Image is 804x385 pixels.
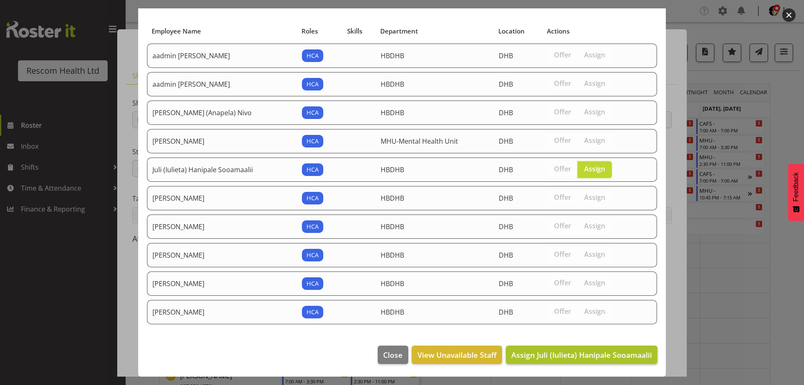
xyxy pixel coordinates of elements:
span: HCA [307,137,319,146]
span: Offer [554,307,571,315]
span: Assign [584,193,605,202]
span: HCA [307,165,319,174]
span: Assign [584,279,605,287]
span: Assign [584,51,605,59]
button: Assign Juli (Iulieta) Hanipale Sooamaalii [506,346,657,364]
span: DHB [499,222,513,231]
span: Close [383,349,402,360]
button: Close [378,346,408,364]
span: Offer [554,136,571,145]
span: Assign [584,165,605,173]
span: DHB [499,51,513,60]
span: DHB [499,165,513,174]
span: HCA [307,279,319,288]
span: Assign [584,250,605,258]
span: DHB [499,194,513,203]
span: Roles [301,26,318,36]
span: HCA [307,307,319,317]
span: Skills [347,26,362,36]
span: Offer [554,79,571,88]
span: HBDHB [381,165,404,174]
span: MHU-Mental Health Unit [381,137,458,146]
span: Assign [584,79,605,88]
span: Department [380,26,418,36]
span: Offer [554,165,571,173]
span: HCA [307,108,319,117]
button: View Unavailable Staff [412,346,502,364]
span: DHB [499,80,513,89]
span: DHB [499,251,513,260]
span: Assign [584,136,605,145]
span: DHB [499,137,513,146]
span: Offer [554,108,571,116]
td: [PERSON_NAME] (Anapela) Nivo [147,101,297,125]
span: Assign [584,108,605,116]
span: HCA [307,194,319,203]
span: HCA [307,51,319,60]
span: Offer [554,51,571,59]
td: [PERSON_NAME] [147,129,297,153]
td: [PERSON_NAME] [147,214,297,239]
span: DHB [499,279,513,288]
span: HBDHB [381,279,404,288]
span: HBDHB [381,51,404,60]
td: [PERSON_NAME] [147,186,297,210]
span: HCA [307,251,319,260]
span: Offer [554,193,571,202]
span: Assign [584,222,605,230]
span: Assign Juli (Iulieta) Hanipale Sooamaalii [511,350,652,360]
span: Assign [584,307,605,315]
span: HBDHB [381,307,404,317]
td: Juli (Iulieta) Hanipale Sooamaalii [147,158,297,182]
td: aadmin [PERSON_NAME] [147,72,297,96]
span: Offer [554,222,571,230]
span: HBDHB [381,251,404,260]
span: Offer [554,279,571,287]
td: aadmin [PERSON_NAME] [147,44,297,68]
span: HBDHB [381,80,404,89]
span: Offer [554,250,571,258]
span: HBDHB [381,108,404,117]
span: HCA [307,80,319,89]
span: Feedback [792,172,800,202]
span: HCA [307,222,319,231]
span: HBDHB [381,194,404,203]
span: Location [498,26,525,36]
td: [PERSON_NAME] [147,271,297,296]
span: Employee Name [152,26,201,36]
span: Actions [547,26,569,36]
span: View Unavailable Staff [417,349,497,360]
button: Feedback - Show survey [788,164,804,221]
td: [PERSON_NAME] [147,300,297,324]
td: [PERSON_NAME] [147,243,297,267]
span: DHB [499,307,513,317]
span: DHB [499,108,513,117]
span: HBDHB [381,222,404,231]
